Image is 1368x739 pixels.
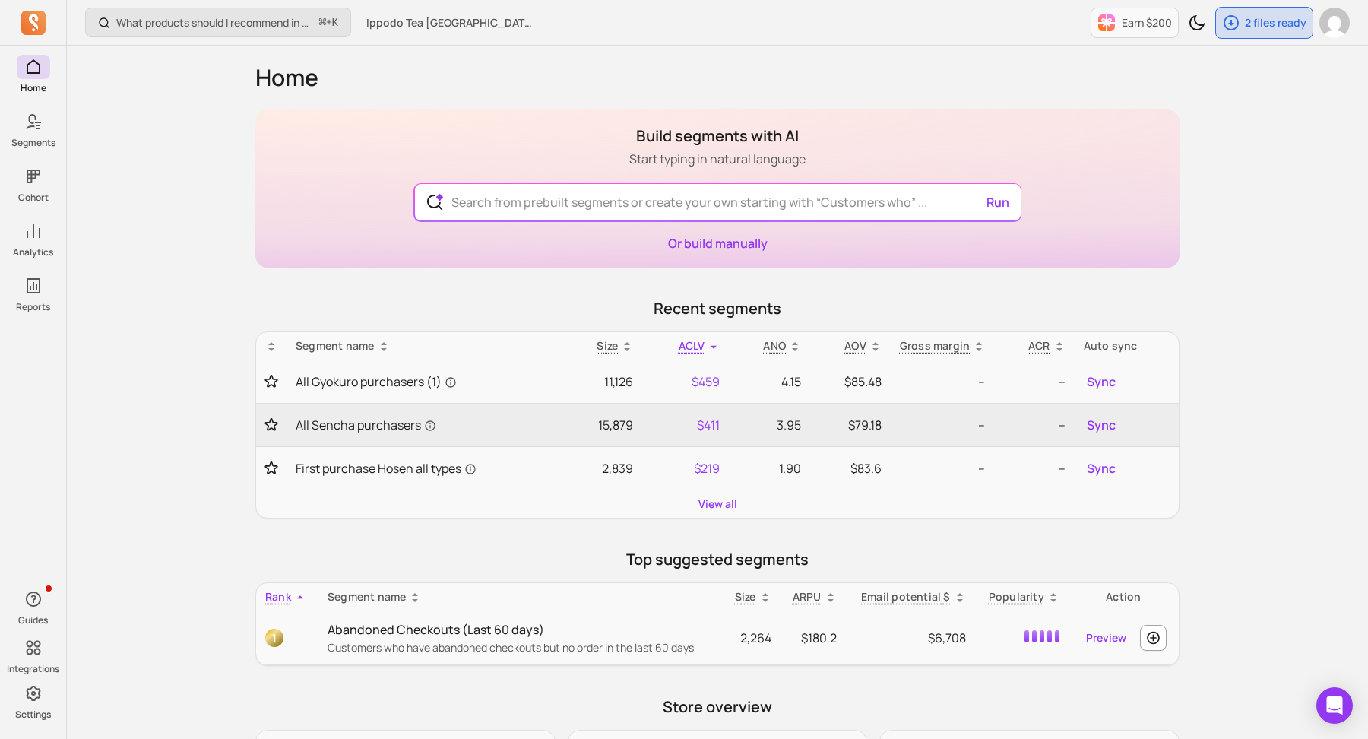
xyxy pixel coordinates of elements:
button: Ippodo Tea [GEOGRAPHIC_DATA] & [GEOGRAPHIC_DATA] [357,9,547,36]
button: Sync [1084,456,1119,481]
button: What products should I recommend in my email campaigns?⌘+K [85,8,351,37]
div: Segment name [328,589,714,604]
p: Store overview [255,696,1180,718]
span: First purchase Hosen all types [296,459,477,477]
span: Sync [1087,459,1116,477]
p: -- [900,373,986,391]
p: Guides [18,614,48,626]
input: Search from prebuilt segments or create your own starting with “Customers who” ... [439,184,996,220]
span: 2,264 [740,630,771,646]
button: Toggle favorite [265,417,277,433]
div: Action [1078,589,1170,604]
p: 15,879 [572,416,633,434]
button: Guides [17,584,50,630]
p: Cohort [18,192,49,204]
span: 1 [265,629,283,647]
button: Run [980,187,1015,217]
p: $79.18 [819,416,882,434]
p: 4.15 [738,373,801,391]
p: $83.6 [819,459,882,477]
p: Gross margin [900,338,971,354]
p: 11,126 [572,373,633,391]
p: -- [1003,373,1065,391]
span: ANO [763,338,786,353]
span: All Gyokuro purchasers (1) [296,373,457,391]
p: $411 [651,416,720,434]
button: Sync [1084,369,1119,394]
p: Earn $200 [1122,15,1172,30]
button: Toggle favorite [265,461,277,476]
p: Abandoned Checkouts (Last 60 days) [328,620,714,639]
a: All Gyokuro purchasers (1) [296,373,554,391]
button: Earn $200 [1091,8,1179,38]
p: 1.90 [738,459,801,477]
p: $459 [651,373,720,391]
h1: Home [255,64,1180,91]
p: $219 [651,459,720,477]
span: Sync [1087,416,1116,434]
a: Or build manually [668,235,768,252]
span: + [319,14,338,30]
p: Start typing in natural language [629,150,806,168]
p: Analytics [13,246,53,258]
button: Toggle favorite [265,374,277,389]
p: Home [21,82,46,94]
p: Popularity [989,589,1044,604]
button: 2 files ready [1215,7,1313,39]
p: ARPU [793,589,822,604]
p: 2,839 [572,459,633,477]
p: Email potential $ [861,589,951,604]
span: All Sencha purchasers [296,416,436,434]
div: Auto sync [1084,338,1170,354]
p: Settings [15,709,51,721]
p: Segments [11,137,55,149]
kbd: ⌘ [318,14,327,33]
p: Top suggested segments [255,549,1180,570]
p: What products should I recommend in my email campaigns? [116,15,313,30]
span: Size [735,589,756,604]
a: Preview [1080,624,1132,652]
a: First purchase Hosen all types [296,459,554,477]
button: Sync [1084,413,1119,437]
p: -- [900,459,986,477]
img: avatar [1319,8,1350,38]
div: Segment name [296,338,554,354]
p: $85.48 [819,373,882,391]
span: Sync [1087,373,1116,391]
button: Toggle dark mode [1182,8,1212,38]
p: ACR [1028,338,1050,354]
span: Ippodo Tea [GEOGRAPHIC_DATA] & [GEOGRAPHIC_DATA] [366,15,538,30]
p: -- [1003,416,1065,434]
a: View all [698,496,737,512]
span: Rank [265,589,291,604]
p: AOV [844,338,866,354]
div: Open Intercom Messenger [1316,687,1353,724]
p: 2 files ready [1245,15,1306,30]
p: -- [1003,459,1065,477]
span: ACLV [679,338,705,353]
p: Customers who have abandoned checkouts but no order in the last 60 days [328,640,714,655]
p: Integrations [7,663,59,675]
p: Reports [16,301,50,313]
h1: Build segments with AI [629,125,806,147]
p: Recent segments [255,298,1180,319]
p: -- [900,416,986,434]
p: 3.95 [738,416,801,434]
a: All Sencha purchasers [296,416,554,434]
kbd: K [332,17,338,29]
span: Size [597,338,618,353]
span: $180.2 [801,630,837,646]
span: $6,708 [928,630,966,646]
